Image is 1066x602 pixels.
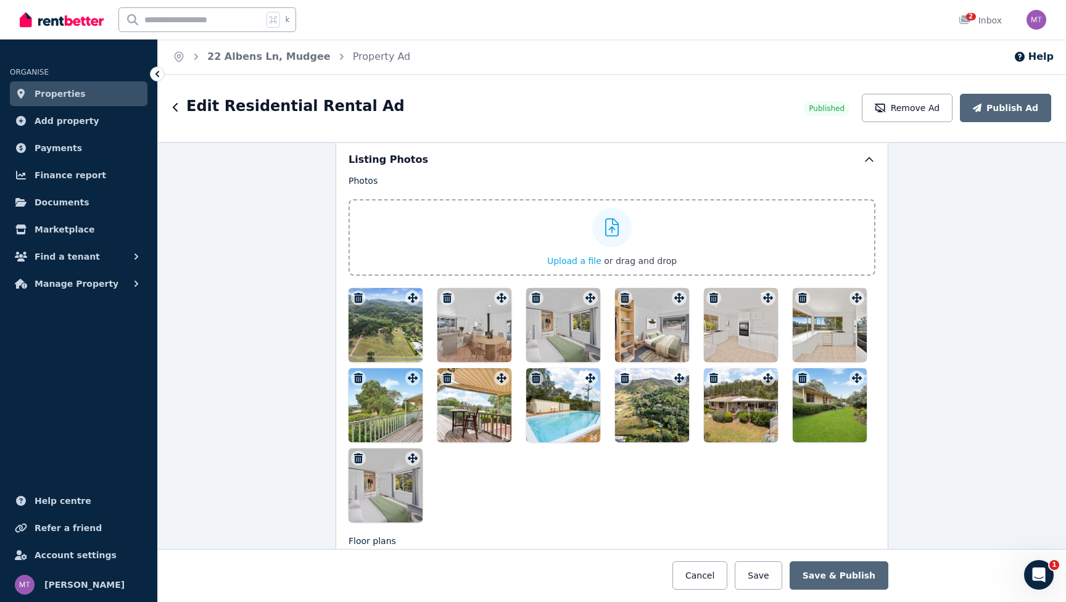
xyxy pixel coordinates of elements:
[790,561,888,590] button: Save & Publish
[10,516,147,540] a: Refer a friend
[158,39,425,74] nav: Breadcrumb
[10,244,147,269] button: Find a tenant
[207,51,331,62] a: 22 Albens Ln, Mudgee
[10,271,147,296] button: Manage Property
[35,141,82,155] span: Payments
[959,14,1002,27] div: Inbox
[186,96,405,116] h1: Edit Residential Rental Ad
[10,190,147,215] a: Documents
[10,109,147,133] a: Add property
[809,104,845,113] span: Published
[735,561,782,590] button: Save
[35,168,106,183] span: Finance report
[1027,10,1046,30] img: Matt Teague
[285,15,289,25] span: k
[349,175,875,187] p: Photos
[10,543,147,567] a: Account settings
[15,575,35,595] img: Matt Teague
[35,113,99,128] span: Add property
[10,81,147,106] a: Properties
[1014,49,1054,64] button: Help
[349,152,428,167] h5: Listing Photos
[349,535,875,547] p: Floor plans
[1024,560,1054,590] iframe: Intercom live chat
[35,276,118,291] span: Manage Property
[35,195,89,210] span: Documents
[862,94,952,122] button: Remove Ad
[35,521,102,535] span: Refer a friend
[960,94,1051,122] button: Publish Ad
[35,493,91,508] span: Help centre
[604,256,677,266] span: or drag and drop
[35,222,94,237] span: Marketplace
[10,217,147,242] a: Marketplace
[10,68,49,76] span: ORGANISE
[1049,560,1059,570] span: 1
[10,489,147,513] a: Help centre
[35,86,86,101] span: Properties
[672,561,727,590] button: Cancel
[966,13,976,20] span: 2
[547,255,677,267] button: Upload a file or drag and drop
[10,136,147,160] a: Payments
[44,577,125,592] span: [PERSON_NAME]
[10,163,147,188] a: Finance report
[20,10,104,29] img: RentBetter
[35,548,117,563] span: Account settings
[547,256,601,266] span: Upload a file
[35,249,100,264] span: Find a tenant
[353,51,411,62] a: Property Ad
